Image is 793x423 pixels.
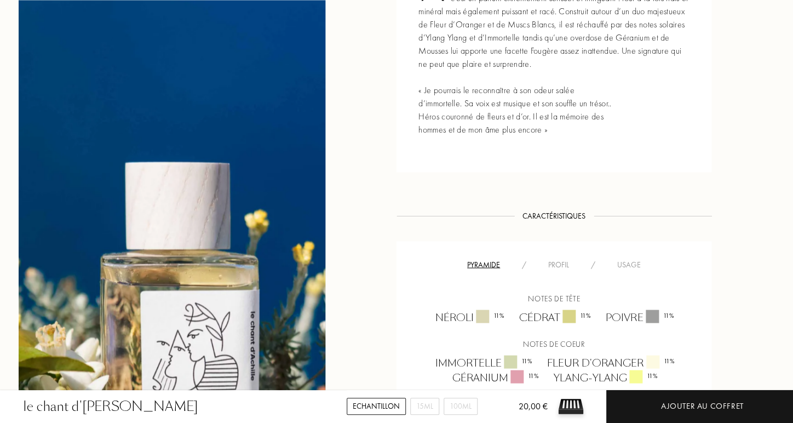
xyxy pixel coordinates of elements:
[444,398,478,415] div: 100mL
[501,400,548,423] div: 20,00 €
[606,259,652,270] div: Usage
[528,370,539,380] div: 11 %
[23,397,198,416] div: le chant d'[PERSON_NAME]
[427,310,511,324] div: Néroli
[580,259,606,270] div: /
[405,293,703,304] div: Notes de tête
[511,259,537,270] div: /
[661,400,744,413] div: Ajouter au coffret
[580,310,591,320] div: 11 %
[493,310,504,320] div: 11 %
[597,310,681,324] div: Poivre
[664,356,675,365] div: 11 %
[347,398,406,415] div: Echantillon
[410,398,439,415] div: 15mL
[405,338,703,350] div: Notes de coeur
[554,390,587,423] img: sample box sommelier du parfum
[444,370,545,385] div: Géranium
[647,370,658,380] div: 11 %
[511,310,597,324] div: Cédrat
[521,356,532,365] div: 11 %
[545,370,664,385] div: Ylang-ylang
[663,310,674,320] div: 11 %
[456,259,511,270] div: Pyramide
[427,355,539,370] div: Immortelle
[539,355,681,370] div: Fleur d'oranger
[537,259,580,270] div: Profil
